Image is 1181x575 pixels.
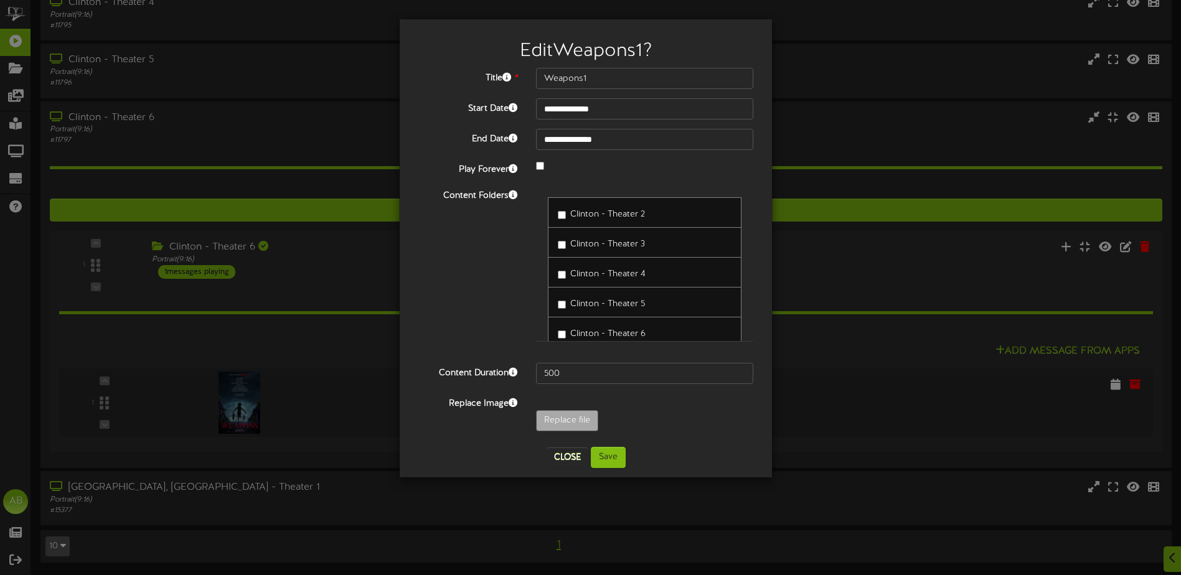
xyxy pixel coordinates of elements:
label: Start Date [409,98,527,115]
input: Clinton - Theater 2 [558,211,566,219]
span: Clinton - Theater 2 [570,210,645,219]
span: Clinton - Theater 5 [570,299,645,309]
input: Clinton - Theater 6 [558,330,566,339]
input: Title [536,68,753,89]
h2: Edit Weapons1 ? [418,41,753,62]
input: 15 [536,363,753,384]
label: Play Forever [409,159,527,176]
label: End Date [409,129,527,146]
span: Clinton - Theater 6 [570,329,646,339]
label: Title [409,68,527,85]
input: Clinton - Theater 4 [558,271,566,279]
label: Content Folders [409,185,527,202]
span: Clinton - Theater 4 [570,269,646,279]
label: Replace Image [409,393,527,410]
input: Clinton - Theater 5 [558,301,566,309]
input: Clinton - Theater 3 [558,241,566,249]
label: Content Duration [409,363,527,380]
button: Save [591,447,626,468]
span: Clinton - Theater 3 [570,240,645,249]
button: Close [547,447,588,467]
